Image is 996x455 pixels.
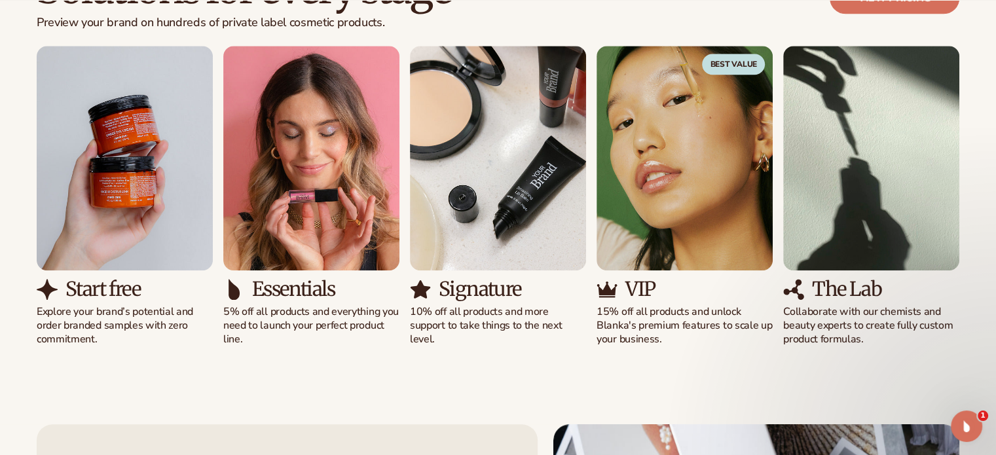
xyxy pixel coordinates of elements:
[597,46,773,346] div: 4 / 5
[37,46,213,346] div: 1 / 5
[439,278,521,300] h3: Signature
[783,46,959,346] div: 5 / 5
[702,54,765,75] span: Best Value
[597,305,773,346] p: 15% off all products and unlock Blanka's premium features to scale up your business.
[223,305,399,346] p: 5% off all products and everything you need to launch your perfect product line.
[812,278,881,300] h3: The Lab
[597,46,773,270] img: Shopify Image 16
[978,410,988,421] span: 1
[597,279,618,300] img: Shopify Image 17
[223,46,399,346] div: 2 / 5
[37,305,213,346] p: Explore your brand’s potential and order branded samples with zero commitment.
[252,278,335,300] h3: Essentials
[223,279,244,300] img: Shopify Image 13
[410,305,586,346] p: 10% off all products and more support to take things to the next level.
[410,46,586,270] img: Shopify Image 14
[783,46,959,270] img: Shopify Image 18
[783,279,804,300] img: Shopify Image 19
[625,278,655,300] h3: VIP
[37,16,451,30] p: Preview your brand on hundreds of private label cosmetic products.
[37,46,213,270] img: Shopify Image 10
[223,46,399,270] img: Shopify Image 12
[410,279,431,300] img: Shopify Image 15
[410,46,586,346] div: 3 / 5
[65,278,140,300] h3: Start free
[951,410,982,442] iframe: Intercom live chat
[37,279,58,300] img: Shopify Image 11
[783,305,959,346] p: Collaborate with our chemists and beauty experts to create fully custom product formulas.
